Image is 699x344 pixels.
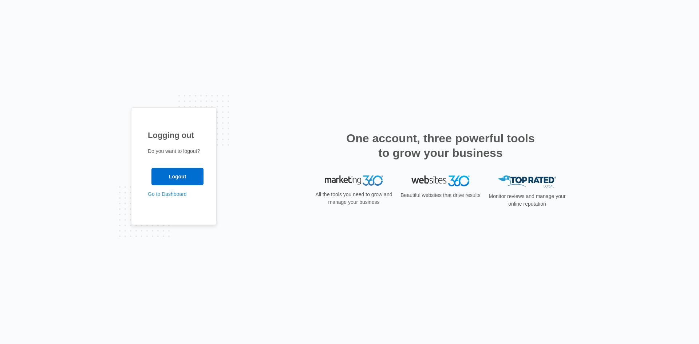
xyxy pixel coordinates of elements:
[344,131,537,160] h2: One account, three powerful tools to grow your business
[411,175,470,186] img: Websites 360
[148,191,187,197] a: Go to Dashboard
[325,175,383,186] img: Marketing 360
[313,191,395,206] p: All the tools you need to grow and manage your business
[151,168,204,185] input: Logout
[498,175,556,187] img: Top Rated Local
[400,191,481,199] p: Beautiful websites that drive results
[148,147,200,155] p: Do you want to logout?
[486,193,568,208] p: Monitor reviews and manage your online reputation
[148,129,200,141] h1: Logging out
